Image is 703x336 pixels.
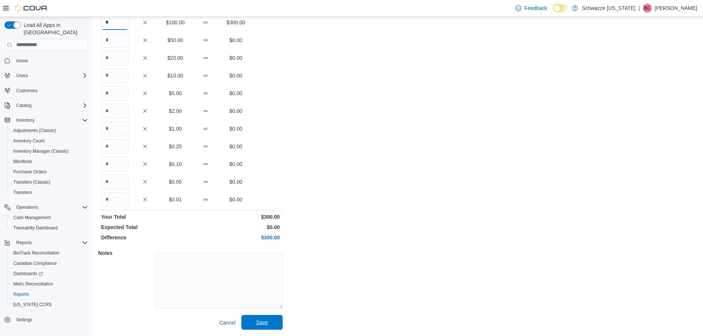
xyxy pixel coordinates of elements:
[7,187,91,198] button: Transfers
[222,37,249,44] p: $0.00
[21,21,88,36] span: Load All Apps in [GEOGRAPHIC_DATA]
[10,167,50,176] a: Purchase Orders
[524,4,547,12] span: Feedback
[13,138,45,144] span: Inventory Count
[553,12,553,13] span: Dark Mode
[13,302,52,308] span: [US_STATE] CCRS
[16,58,28,64] span: Home
[162,54,189,62] p: $20.00
[16,204,38,210] span: Operations
[10,188,35,197] a: Transfers
[13,56,31,65] a: Home
[222,54,249,62] p: $0.00
[222,19,249,26] p: $300.00
[256,319,268,326] span: Save
[222,160,249,168] p: $0.00
[13,71,31,80] button: Users
[10,290,32,299] a: Reports
[13,148,69,154] span: Inventory Manager (Classic)
[222,125,249,132] p: $0.00
[101,234,189,241] p: Difference
[222,107,249,115] p: $0.00
[7,299,91,310] button: [US_STATE] CCRS
[10,259,88,268] span: Canadian Compliance
[222,178,249,186] p: $0.00
[13,128,56,134] span: Adjustments (Classic)
[513,1,550,15] a: Feedback
[101,104,128,118] input: Quantity
[10,280,56,288] a: Metrc Reconciliation
[162,196,189,203] p: $0.01
[10,157,35,166] a: Manifests
[7,248,91,258] button: BioTrack Reconciliation
[101,68,128,83] input: Quantity
[13,203,88,212] span: Operations
[101,192,128,207] input: Quantity
[10,188,88,197] span: Transfers
[15,4,48,12] img: Cova
[13,56,88,65] span: Home
[1,314,91,325] button: Settings
[162,178,189,186] p: $0.05
[222,90,249,97] p: $0.00
[10,126,88,135] span: Adjustments (Classic)
[16,240,32,246] span: Reports
[10,300,55,309] a: [US_STATE] CCRS
[13,86,88,95] span: Customers
[241,315,283,330] button: Save
[7,177,91,187] button: Transfers (Classic)
[101,33,128,48] input: Quantity
[219,319,235,326] span: Cancel
[10,259,60,268] a: Canadian Compliance
[101,174,128,189] input: Quantity
[582,4,635,13] p: Schwazze [US_STATE]
[13,169,47,175] span: Purchase Orders
[13,203,41,212] button: Operations
[1,70,91,81] button: Users
[644,4,651,13] span: BC
[13,190,32,195] span: Transfers
[16,73,28,79] span: Users
[638,4,640,13] p: |
[13,159,32,164] span: Manifests
[1,100,91,111] button: Catalog
[13,179,50,185] span: Transfers (Classic)
[643,4,652,13] div: Brennan Croy
[16,88,38,94] span: Customers
[13,225,58,231] span: Traceabilty Dashboard
[10,147,88,156] span: Inventory Manager (Classic)
[13,291,29,297] span: Reports
[10,290,88,299] span: Reports
[13,116,88,125] span: Inventory
[192,224,280,231] p: $0.00
[10,157,88,166] span: Manifests
[101,86,128,101] input: Quantity
[222,143,249,150] p: $0.00
[10,178,88,187] span: Transfers (Classic)
[222,72,249,79] p: $0.00
[7,167,91,177] button: Purchase Orders
[13,116,37,125] button: Inventory
[10,224,88,232] span: Traceabilty Dashboard
[10,126,59,135] a: Adjustments (Classic)
[162,19,189,26] p: $100.00
[98,246,154,260] h5: Notes
[7,136,91,146] button: Inventory Count
[1,115,91,125] button: Inventory
[101,121,128,136] input: Quantity
[10,167,88,176] span: Purchase Orders
[10,280,88,288] span: Metrc Reconciliation
[13,315,35,324] a: Settings
[655,4,697,13] p: [PERSON_NAME]
[10,178,53,187] a: Transfers (Classic)
[7,279,91,289] button: Metrc Reconciliation
[13,271,43,277] span: Dashboards
[16,117,34,123] span: Inventory
[101,157,128,172] input: Quantity
[101,213,189,221] p: Your Total
[10,269,88,278] span: Dashboards
[10,136,48,145] a: Inventory Count
[162,37,189,44] p: $50.00
[162,107,189,115] p: $2.00
[10,136,88,145] span: Inventory Count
